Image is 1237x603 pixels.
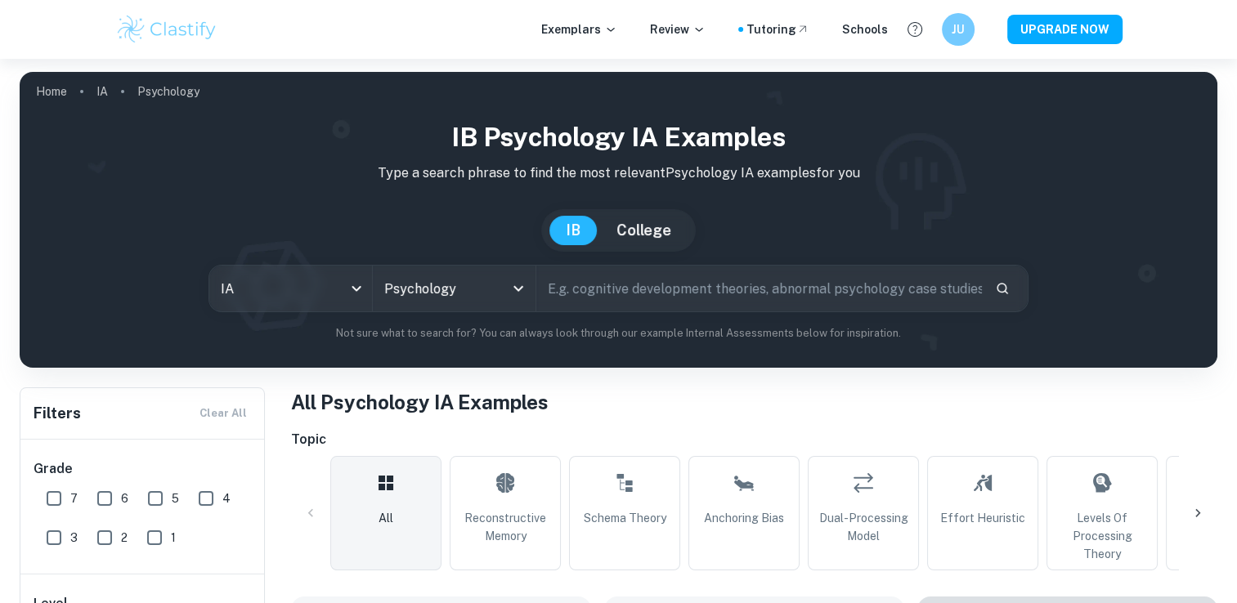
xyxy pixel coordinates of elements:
[901,16,929,43] button: Help and Feedback
[33,163,1204,183] p: Type a search phrase to find the most relevant Psychology IA examples for you
[940,509,1025,527] span: Effort Heuristic
[222,489,231,507] span: 4
[1007,15,1123,44] button: UPGRADE NOW
[507,277,530,300] button: Open
[70,489,78,507] span: 7
[1054,509,1150,563] span: Levels of Processing Theory
[121,529,128,547] span: 2
[115,13,219,46] img: Clastify logo
[96,80,108,103] a: IA
[746,20,809,38] a: Tutoring
[457,509,554,545] span: Reconstructive Memory
[536,266,982,311] input: E.g. cognitive development theories, abnormal psychology case studies, social psychology experime...
[541,20,617,38] p: Exemplars
[121,489,128,507] span: 6
[20,72,1217,368] img: profile cover
[942,13,975,46] button: JU
[172,489,179,507] span: 5
[948,20,967,38] h6: JU
[36,80,67,103] a: Home
[34,459,253,479] h6: Grade
[600,216,688,245] button: College
[209,266,372,311] div: IA
[704,509,784,527] span: Anchoring Bias
[291,430,1217,449] h6: Topic
[70,529,78,547] span: 3
[842,20,888,38] a: Schools
[291,387,1217,417] h1: All Psychology IA Examples
[379,509,393,527] span: All
[988,275,1016,302] button: Search
[584,509,666,527] span: Schema Theory
[815,509,912,545] span: Dual-Processing Model
[34,402,81,425] h6: Filters
[650,20,706,38] p: Review
[33,118,1204,157] h1: IB Psychology IA examples
[137,83,199,100] p: Psychology
[33,325,1204,342] p: Not sure what to search for? You can always look through our example Internal Assessments below f...
[171,529,176,547] span: 1
[549,216,597,245] button: IB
